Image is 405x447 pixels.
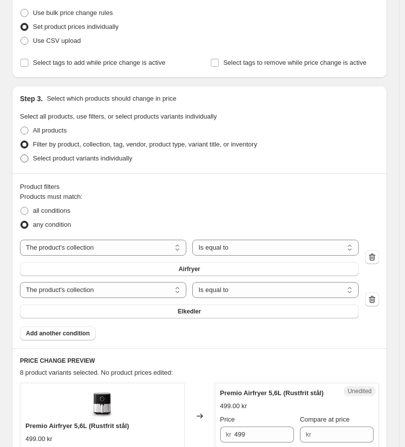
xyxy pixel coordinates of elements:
[20,193,83,200] span: Products must match:
[20,304,359,318] button: Elkedler
[25,434,52,444] div: 499.00 kr
[20,262,359,276] button: Airfryer
[33,154,132,162] span: Select product variants individually
[25,422,129,430] span: Premio Airfryer 5,6L (Rustfrit stål)
[26,329,90,337] span: Add another condition
[20,182,379,192] div: Product filters
[20,94,43,104] h2: Step 3.
[47,94,176,104] p: Select which products should change in price
[220,401,247,411] div: 499.00 kr
[220,389,324,397] span: Premio Airfryer 5,6L (Rustfrit stål)
[20,369,173,376] span: 8 product variants selected. No product prices edited:
[226,431,232,438] span: kr
[300,416,350,423] span: Compare at price
[33,59,165,66] span: Select tags to add while price change is active
[20,357,379,365] h6: PRICE CHANGE PREVIEW
[20,326,96,340] button: Add another condition
[33,221,71,228] span: any condition
[33,9,113,16] span: Use bulk price change rules
[33,127,67,134] span: All products
[220,416,235,423] span: Price
[223,59,367,66] span: Select tags to remove while price change is active
[33,37,81,44] span: Use CSV upload
[178,265,200,273] span: Airfryer
[306,431,311,438] span: kr
[348,387,372,395] span: Unedited
[87,388,117,418] img: AIVIQ-AAF-S210-Front_1_80x.jpg
[33,23,119,30] span: Set product prices individually
[33,141,257,148] span: Filter by product, collection, tag, vendor, product type, variant title, or inventory
[20,113,217,120] span: Select all products, use filters, or select products variants individually
[178,307,201,315] span: Elkedler
[33,207,70,214] span: all conditions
